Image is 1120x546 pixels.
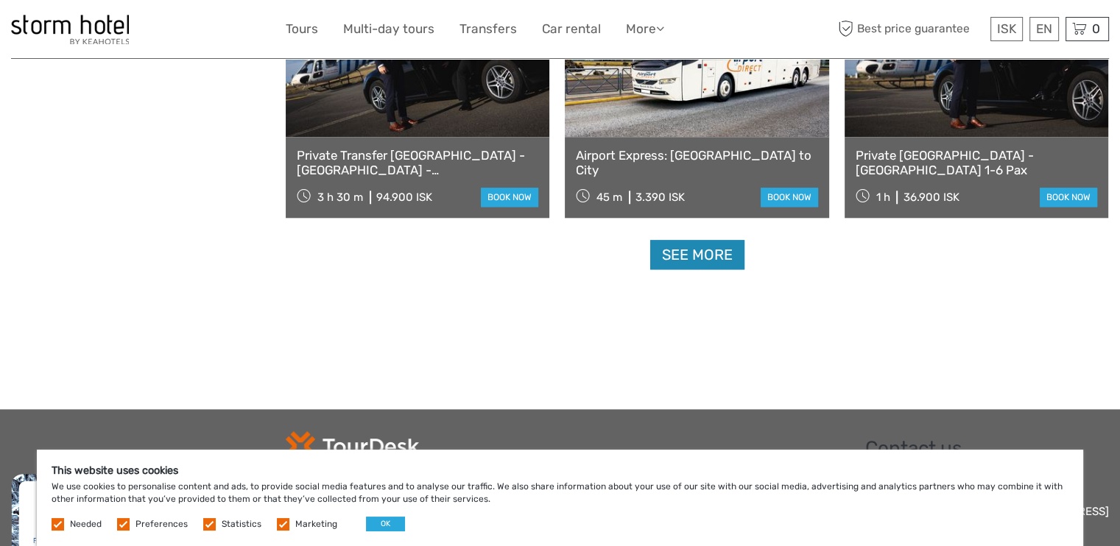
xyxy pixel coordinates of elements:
[865,437,1109,461] h2: Contact us
[52,464,1068,477] h5: This website uses cookies
[222,518,261,531] label: Statistics
[650,240,744,270] a: See more
[343,18,434,40] a: Multi-day tours
[37,450,1083,546] div: We use cookies to personalise content and ads, to provide social media features and to analyse ou...
[11,15,129,44] img: 100-ccb843ef-9ccf-4a27-8048-e049ba035d15_logo_small.jpg
[70,518,102,531] label: Needed
[1029,17,1059,41] div: EN
[856,148,1097,178] a: Private [GEOGRAPHIC_DATA] - [GEOGRAPHIC_DATA] 1-6 Pax
[459,18,517,40] a: Transfers
[169,23,187,40] button: Open LiveChat chat widget
[761,188,818,207] a: book now
[21,26,166,38] p: We're away right now. Please check back later!
[366,517,405,531] button: OK
[903,191,959,204] div: 36.900 ISK
[286,18,318,40] a: Tours
[997,21,1016,36] span: ISK
[576,148,817,178] a: Airport Express: [GEOGRAPHIC_DATA] to City
[1090,21,1102,36] span: 0
[542,18,601,40] a: Car rental
[295,518,337,531] label: Marketing
[135,518,188,531] label: Preferences
[834,17,987,41] span: Best price guarantee
[876,191,890,204] span: 1 h
[635,191,685,204] div: 3.390 ISK
[1040,188,1097,207] a: book now
[376,191,432,204] div: 94.900 ISK
[297,148,538,178] a: Private Transfer [GEOGRAPHIC_DATA] - [GEOGRAPHIC_DATA] - [GEOGRAPHIC_DATA]
[317,191,363,204] span: 3 h 30 m
[626,18,664,40] a: More
[596,191,622,204] span: 45 m
[481,188,538,207] a: book now
[286,431,419,461] img: td-logo-white.png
